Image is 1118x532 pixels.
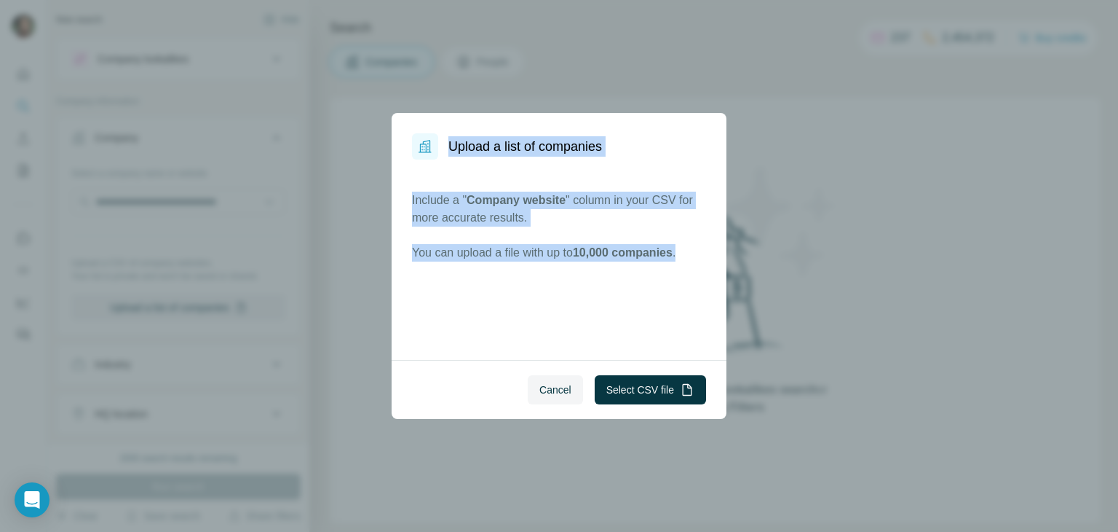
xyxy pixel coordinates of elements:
p: You can upload a file with up to . [412,244,706,262]
h1: Upload a list of companies [448,136,602,157]
span: Cancel [539,383,571,397]
button: Cancel [528,375,583,404]
button: Select CSV file [595,375,706,404]
span: Company website [467,194,566,206]
span: 10,000 companies [573,246,673,259]
div: Open Intercom Messenger [15,482,49,517]
p: Include a " " column in your CSV for more accurate results. [412,192,706,227]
